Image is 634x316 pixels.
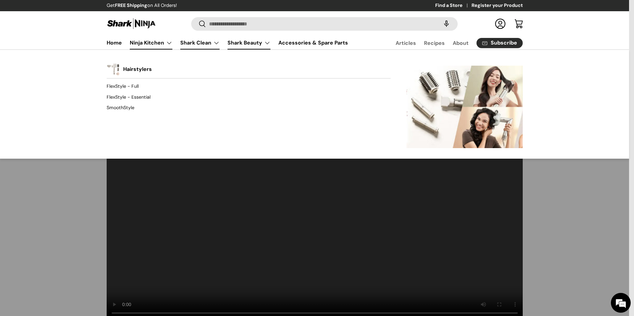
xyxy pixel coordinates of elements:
[176,36,224,49] summary: Shark Clean
[476,38,523,48] a: Subscribe
[115,2,147,8] strong: FREE Shipping
[436,16,457,31] speech-search-button: Search by voice
[126,36,176,49] summary: Ninja Kitchen
[435,2,472,9] a: Find a Store
[424,37,445,49] a: Recipes
[107,2,177,9] p: Get on All Orders!
[472,2,523,9] a: Register your Product
[396,37,416,49] a: Articles
[453,37,469,49] a: About
[491,40,517,46] span: Subscribe
[224,36,274,49] summary: Shark Beauty
[107,36,348,49] nav: Primary
[107,17,156,30] img: Shark Ninja Philippines
[380,36,523,49] nav: Secondary
[107,36,122,49] a: Home
[278,36,348,49] a: Accessories & Spare Parts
